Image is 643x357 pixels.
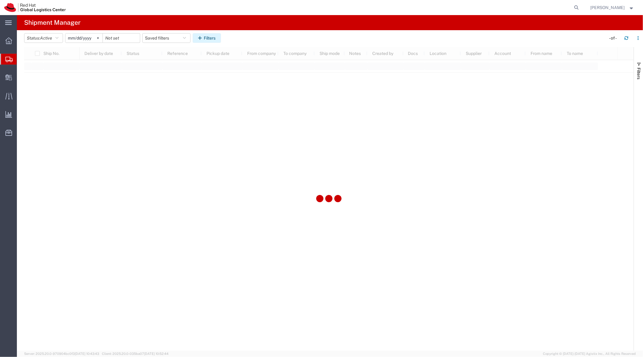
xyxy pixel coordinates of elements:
button: [PERSON_NAME] [590,4,635,11]
span: Client: 2025.20.0-035ba07 [102,352,169,355]
span: [DATE] 10:43:43 [75,352,99,355]
input: Not set [65,33,102,43]
span: Server: 2025.20.0-970904bc0f3 [24,352,99,355]
h4: Shipment Manager [24,15,80,30]
button: Status:Active [24,33,63,43]
div: - of - [609,35,619,41]
span: Copyright © [DATE]-[DATE] Agistix Inc., All Rights Reserved [543,351,636,356]
span: Active [40,36,52,40]
button: Saved filters [142,33,191,43]
img: logo [4,3,66,12]
span: [DATE] 10:52:44 [144,352,169,355]
input: Not set [103,33,140,43]
span: Filters [636,68,641,79]
button: Filters [193,33,221,43]
span: Soojung Mansberger [591,4,625,11]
